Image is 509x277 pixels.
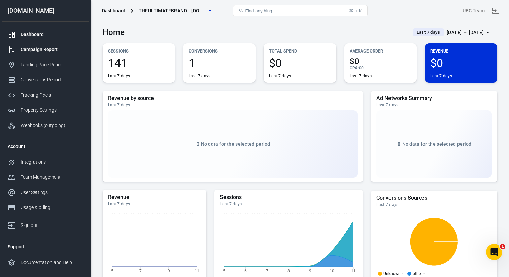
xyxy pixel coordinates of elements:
[108,73,130,79] div: Last 7 days
[220,194,358,201] h5: Sessions
[500,244,505,249] span: 1
[350,47,411,55] p: Average Order
[430,47,492,55] p: Revenue
[383,272,401,276] p: Unknown
[2,154,89,170] a: Integrations
[309,268,311,273] tspan: 9
[407,27,497,38] button: Last 7 days[DATE] － [DATE]
[233,5,368,16] button: Find anything...⌘ + K
[21,189,83,196] div: User Settings
[351,268,356,273] tspan: 11
[189,57,250,69] span: 1
[2,138,89,154] li: Account
[21,259,83,266] div: Documentation and Help
[139,7,206,15] span: theultimatebrandingcourse.com
[108,57,170,69] span: 141
[245,8,276,13] span: Find anything...
[189,73,210,79] div: Last 7 days
[376,202,492,207] div: Last 7 days
[269,73,291,79] div: Last 7 days
[2,88,89,103] a: Tracking Pixels
[350,57,411,65] span: $0
[244,268,247,273] tspan: 6
[108,201,201,207] div: Last 7 days
[2,27,89,42] a: Dashboard
[21,76,83,83] div: Conversions Report
[414,29,443,36] span: Last 7 days
[2,42,89,57] a: Campaign Report
[2,239,89,255] li: Support
[376,195,492,201] h5: Conversions Sources
[266,268,268,273] tspan: 7
[413,272,422,276] p: other
[2,170,89,185] a: Team Management
[287,268,290,273] tspan: 8
[21,174,83,181] div: Team Management
[2,118,89,133] a: Webhooks (outgoing)
[350,73,372,79] div: Last 7 days
[402,272,403,276] span: -
[223,268,225,273] tspan: 5
[108,47,170,55] p: Sessions
[195,268,199,273] tspan: 11
[21,204,83,211] div: Usage & billing
[21,222,83,229] div: Sign out
[21,31,83,38] div: Dashboard
[168,268,170,273] tspan: 9
[2,103,89,118] a: Property Settings
[220,201,358,207] div: Last 7 days
[139,268,142,273] tspan: 7
[2,57,89,72] a: Landing Page Report
[349,8,362,13] div: ⌘ + K
[2,200,89,215] a: Usage & billing
[21,159,83,166] div: Integrations
[447,28,484,37] div: [DATE] － [DATE]
[487,3,504,19] a: Sign out
[423,272,425,276] span: -
[359,66,364,70] span: $0
[269,57,331,69] span: $0
[21,61,83,68] div: Landing Page Report
[486,244,502,260] iframe: Intercom live chat
[108,95,358,102] h5: Revenue by source
[2,215,89,233] a: Sign out
[376,95,492,102] h5: Ad Networks Summary
[21,107,83,114] div: Property Settings
[108,102,358,108] div: Last 7 days
[103,28,125,37] h3: Home
[463,7,485,14] div: Account id: f94l6qZq
[102,7,125,14] div: Dashboard
[2,72,89,88] a: Conversions Report
[21,92,83,99] div: Tracking Pixels
[136,5,214,17] button: theultimatebrand...[DOMAIN_NAME]
[2,8,89,14] div: [DOMAIN_NAME]
[21,122,83,129] div: Webhooks (outgoing)
[108,194,201,201] h5: Revenue
[21,46,83,53] div: Campaign Report
[350,66,359,70] span: CPA :
[376,102,492,108] div: Last 7 days
[111,268,113,273] tspan: 5
[430,73,452,79] div: Last 7 days
[2,185,89,200] a: User Settings
[189,47,250,55] p: Conversions
[330,268,334,273] tspan: 10
[269,47,331,55] p: Total Spend
[402,141,472,147] span: No data for the selected period
[430,57,492,69] span: $0
[201,141,270,147] span: No data for the selected period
